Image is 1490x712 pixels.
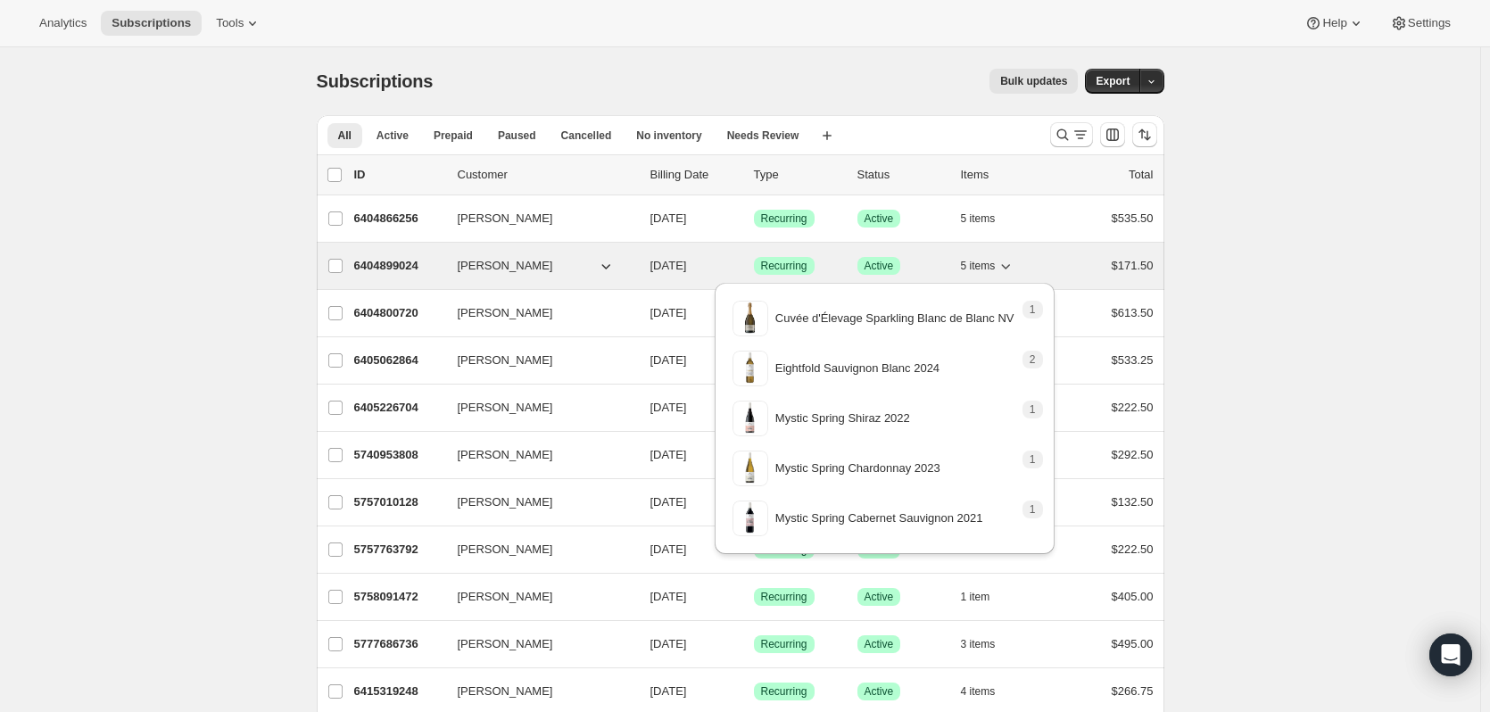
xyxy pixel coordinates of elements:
div: Type [754,166,843,184]
button: Bulk updates [989,69,1078,94]
button: 3 items [961,632,1015,657]
div: 6415319248[PERSON_NAME][DATE]SuccessRecurringSuccessActive4 items$266.75 [354,679,1154,704]
span: 5 items [961,211,996,226]
button: [PERSON_NAME] [447,346,625,375]
span: Paused [498,128,536,143]
span: All [338,128,352,143]
p: Mystic Spring Chardonnay 2023 [775,459,940,477]
span: Cancelled [561,128,612,143]
span: Recurring [761,637,807,651]
span: [PERSON_NAME] [458,493,553,511]
div: Items [961,166,1050,184]
span: $613.50 [1112,306,1154,319]
span: Active [865,259,894,273]
span: Active [865,637,894,651]
span: 1 [1030,402,1036,417]
p: 6415319248 [354,683,443,700]
button: Search and filter results [1050,122,1093,147]
span: Recurring [761,259,807,273]
p: 6405062864 [354,352,443,369]
span: [PERSON_NAME] [458,210,553,228]
button: Sort the results [1132,122,1157,147]
span: Help [1322,16,1346,30]
span: Recurring [761,684,807,699]
button: Analytics [29,11,97,36]
span: Needs Review [727,128,799,143]
span: [DATE] [650,637,687,650]
span: Tools [216,16,244,30]
button: Help [1294,11,1375,36]
span: Export [1096,74,1130,88]
p: 5758091472 [354,588,443,606]
span: [PERSON_NAME] [458,635,553,653]
span: Active [377,128,409,143]
span: Settings [1408,16,1451,30]
div: IDCustomerBilling DateTypeStatusItemsTotal [354,166,1154,184]
span: [PERSON_NAME] [458,541,553,559]
span: 2 [1030,352,1036,367]
button: Subscriptions [101,11,202,36]
span: Subscriptions [317,71,434,91]
span: Prepaid [434,128,473,143]
button: [PERSON_NAME] [447,441,625,469]
span: $222.50 [1112,401,1154,414]
button: [PERSON_NAME] [447,299,625,327]
span: $405.00 [1112,590,1154,603]
span: [PERSON_NAME] [458,304,553,322]
span: $533.25 [1112,353,1154,367]
button: Export [1085,69,1140,94]
button: Settings [1379,11,1461,36]
div: 5757763792[PERSON_NAME][DATE]SuccessRecurringSuccessActive1 item$222.50 [354,537,1154,562]
span: 1 [1030,502,1036,517]
button: 1 item [961,584,1010,609]
button: [PERSON_NAME] [447,393,625,422]
button: [PERSON_NAME] [447,583,625,611]
p: 5777686736 [354,635,443,653]
p: ID [354,166,443,184]
p: Cuvée d'Élevage Sparkling Blanc de Blanc NV [775,310,1014,327]
span: Analytics [39,16,87,30]
div: Open Intercom Messenger [1429,633,1472,676]
p: Mystic Spring Cabernet Sauvignon 2021 [775,509,983,527]
div: 5777686736[PERSON_NAME][DATE]SuccessRecurringSuccessActive3 items$495.00 [354,632,1154,657]
p: Status [857,166,947,184]
span: 1 [1030,452,1036,467]
span: [PERSON_NAME] [458,352,553,369]
button: 4 items [961,679,1015,704]
span: [PERSON_NAME] [458,683,553,700]
span: [DATE] [650,353,687,367]
span: 5 items [961,259,996,273]
button: [PERSON_NAME] [447,535,625,564]
p: 5757010128 [354,493,443,511]
p: Customer [458,166,636,184]
span: Active [865,590,894,604]
p: 6404800720 [354,304,443,322]
p: Eightfold Sauvignon Blanc 2024 [775,360,940,377]
span: 1 item [961,590,990,604]
span: No inventory [636,128,701,143]
span: $495.00 [1112,637,1154,650]
p: 6405226704 [354,399,443,417]
span: Recurring [761,211,807,226]
span: 1 [1030,302,1036,317]
span: [PERSON_NAME] [458,446,553,464]
span: [DATE] [650,448,687,461]
button: Create new view [813,123,841,148]
button: Tools [205,11,272,36]
button: [PERSON_NAME] [447,630,625,658]
button: [PERSON_NAME] [447,204,625,233]
div: 6405226704[PERSON_NAME][DATE]SuccessRecurringSuccessActive2 items$222.50 [354,395,1154,420]
p: 5757763792 [354,541,443,559]
div: 5740953808[PERSON_NAME][DATE]SuccessRecurringSuccessActive2 items$292.50 [354,443,1154,468]
button: 5 items [961,253,1015,278]
p: Billing Date [650,166,740,184]
span: $132.50 [1112,495,1154,509]
span: [DATE] [650,259,687,272]
p: 5740953808 [354,446,443,464]
button: Customize table column order and visibility [1100,122,1125,147]
span: Subscriptions [112,16,191,30]
span: $171.50 [1112,259,1154,272]
span: $222.50 [1112,542,1154,556]
span: [PERSON_NAME] [458,588,553,606]
span: Active [865,211,894,226]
